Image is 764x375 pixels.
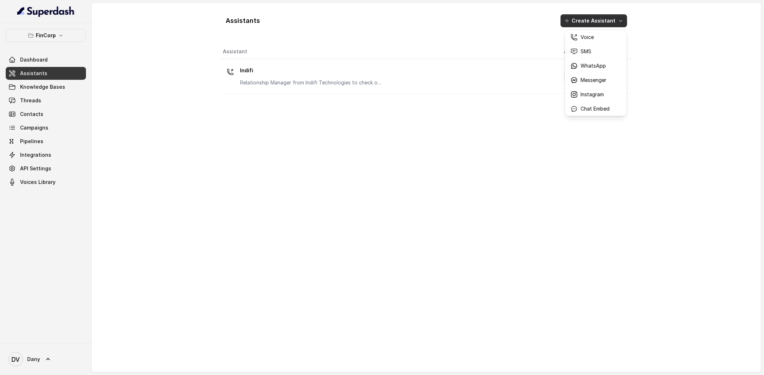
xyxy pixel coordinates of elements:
[581,48,591,55] p: SMS
[581,62,606,69] p: WhatsApp
[581,91,604,98] p: Instagram
[581,105,610,112] p: Chat Embed
[581,77,606,84] p: Messenger
[561,14,627,27] button: Create Assistant
[581,34,594,41] p: Voice
[565,30,627,116] div: Create Assistant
